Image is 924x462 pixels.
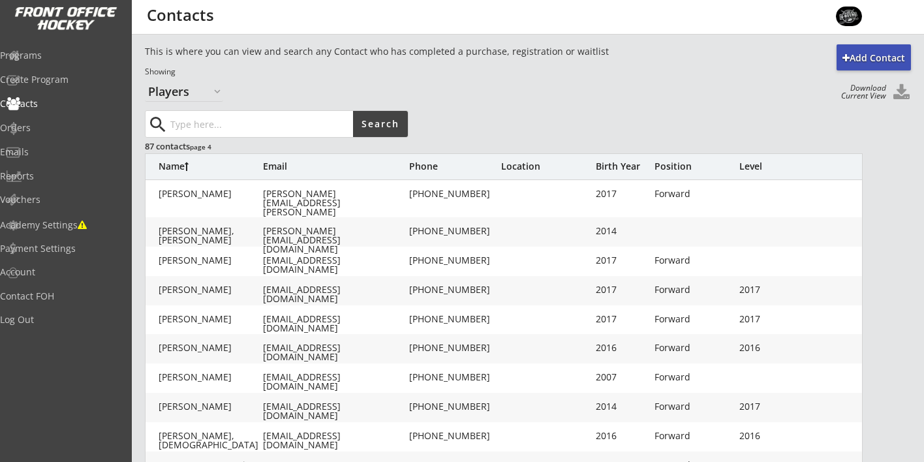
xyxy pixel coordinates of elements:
div: [EMAIL_ADDRESS][DOMAIN_NAME] [263,256,407,274]
div: [EMAIL_ADDRESS][DOMAIN_NAME] [263,431,407,450]
div: Forward [654,373,733,382]
div: [PHONE_NUMBER] [409,315,501,324]
div: [PHONE_NUMBER] [409,285,501,294]
div: Showing [145,67,694,78]
div: 2016 [596,431,648,440]
div: [PERSON_NAME][EMAIL_ADDRESS][PERSON_NAME][DOMAIN_NAME] [263,189,407,226]
div: [EMAIL_ADDRESS][DOMAIN_NAME] [263,343,407,362]
div: Position [654,162,733,171]
div: 2017 [596,189,648,198]
div: 2014 [596,402,648,411]
div: [EMAIL_ADDRESS][DOMAIN_NAME] [263,402,407,420]
div: Name [159,162,263,171]
div: [PERSON_NAME], [DEMOGRAPHIC_DATA] [159,431,263,450]
div: Download Current View [835,84,886,100]
div: [PHONE_NUMBER] [409,343,501,352]
div: [EMAIL_ADDRESS][DOMAIN_NAME] [263,285,407,303]
div: Location [501,162,593,171]
div: [PERSON_NAME] [159,285,263,294]
div: Forward [654,431,733,440]
div: 2017 [596,285,648,294]
div: 2014 [596,226,648,236]
div: Email [263,162,407,171]
div: Forward [654,285,733,294]
input: Type here... [168,111,353,137]
div: Forward [654,315,733,324]
div: [PERSON_NAME] [159,189,263,198]
div: 2016 [739,343,818,352]
div: Forward [654,256,733,265]
div: 2016 [596,343,648,352]
div: 2017 [739,402,818,411]
div: [PERSON_NAME], [PERSON_NAME] [159,226,263,245]
div: [PHONE_NUMBER] [409,226,501,236]
div: 87 contacts [145,140,407,152]
div: This is where you can view and search any Contact who has completed a purchase, registration or w... [145,45,694,58]
div: 2017 [739,315,818,324]
div: [PHONE_NUMBER] [409,373,501,382]
div: 2017 [596,315,648,324]
div: [EMAIL_ADDRESS][DOMAIN_NAME] [263,373,407,391]
button: Search [353,111,408,137]
div: Level [739,162,818,171]
div: [PERSON_NAME] [159,373,263,382]
div: [PHONE_NUMBER] [409,431,501,440]
div: Forward [654,402,733,411]
div: 2017 [596,256,648,265]
div: [PERSON_NAME][EMAIL_ADDRESS][DOMAIN_NAME] [263,226,407,254]
div: Add Contact [837,52,911,65]
div: [PERSON_NAME] [159,315,263,324]
button: search [147,114,168,135]
div: 2017 [739,285,818,294]
div: [PHONE_NUMBER] [409,402,501,411]
div: Forward [654,189,733,198]
div: [PERSON_NAME] [159,256,263,265]
div: Forward [654,343,733,352]
div: Phone [409,162,501,171]
div: 2016 [739,431,818,440]
div: [PHONE_NUMBER] [409,256,501,265]
div: Birth Year [596,162,648,171]
div: [PERSON_NAME] [159,343,263,352]
font: page 4 [190,142,211,151]
div: [EMAIL_ADDRESS][DOMAIN_NAME] [263,315,407,333]
div: 2007 [596,373,648,382]
button: Click to download all Contacts. Your browser settings may try to block it, check your security se... [891,84,911,102]
div: [PHONE_NUMBER] [409,189,501,198]
div: [PERSON_NAME] [159,402,263,411]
